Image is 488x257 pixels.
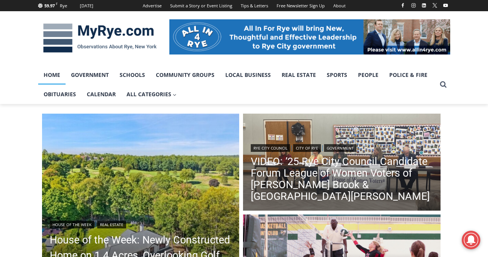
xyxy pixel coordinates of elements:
[276,65,321,85] a: Real Estate
[44,3,55,9] span: 59.97
[169,19,450,54] img: All in for Rye
[409,1,418,10] a: Instagram
[251,144,290,152] a: Rye City Council
[81,85,121,104] a: Calendar
[80,2,93,9] div: [DATE]
[121,85,182,104] a: All Categories
[66,65,114,85] a: Government
[243,114,441,213] img: (PHOTO: The League of Women Voters of Rye, Rye Brook & Port Chester held a 2025 Rye City Council ...
[441,1,450,10] a: YouTube
[150,65,220,85] a: Community Groups
[50,219,232,228] div: |
[293,144,321,152] a: City of Rye
[321,65,353,85] a: Sports
[38,65,436,104] nav: Primary Navigation
[38,65,66,85] a: Home
[50,221,94,228] a: House of the Week
[419,1,429,10] a: Linkedin
[38,18,162,58] img: MyRye.com
[251,143,433,152] div: | |
[243,114,441,213] a: Read More VIDEO: ’25 Rye City Council Candidate Forum League of Women Voters of Rye, Rye Brook & ...
[60,2,67,9] div: Rye
[436,78,450,92] button: View Search Form
[251,156,433,202] a: VIDEO: ’25 Rye City Council Candidate Forum League of Women Voters of [PERSON_NAME] Brook & [GEOG...
[127,90,177,99] span: All Categories
[97,221,126,228] a: Real Estate
[114,65,150,85] a: Schools
[353,65,384,85] a: People
[384,65,433,85] a: Police & Fire
[220,65,276,85] a: Local Business
[38,85,81,104] a: Obituaries
[398,1,407,10] a: Facebook
[324,144,356,152] a: Government
[430,1,439,10] a: X
[56,2,57,6] span: F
